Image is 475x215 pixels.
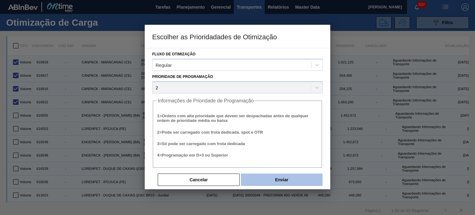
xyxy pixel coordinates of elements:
label: Prioridade de Programação [152,75,213,79]
h3: Escolher as Prioridadades de Otimização [145,25,330,48]
button: Cancelar [158,174,240,186]
h5: 3 = Só pode ser carregado com frota dedicada [157,141,318,146]
div: Regular [156,62,172,67]
h5: 4 = Programação em D+3 ou Superior [157,153,318,157]
h5: 1 = Ordens com alta prioridade que devem ser despachadas antes de qualquer ordem de prioridade mé... [157,114,318,123]
legend: Informações de Prioridade de Programação [157,98,254,104]
button: Enviar [241,174,323,186]
h5: 2 = Pode ser carregado com frota dedicada. spot e OTR [157,130,318,135]
label: Fluxo de Otimização [152,52,195,56]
